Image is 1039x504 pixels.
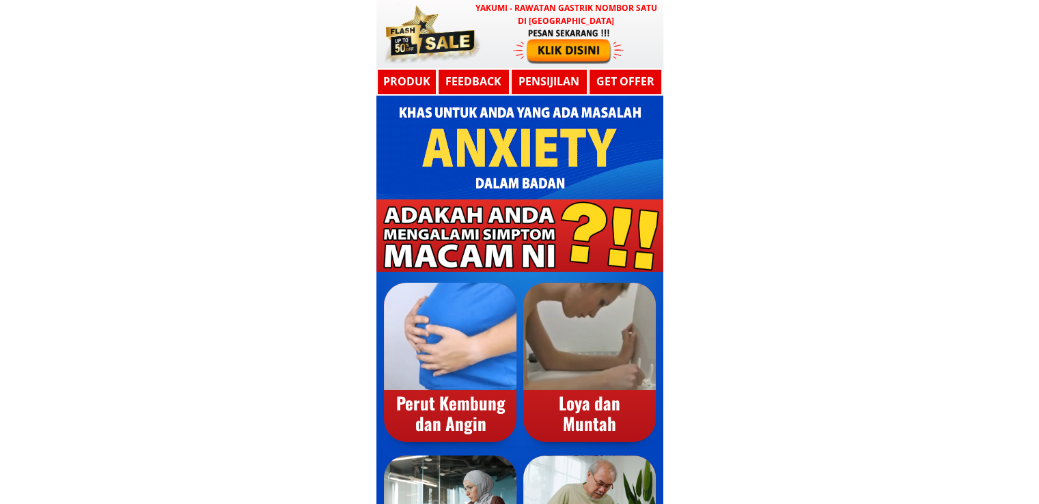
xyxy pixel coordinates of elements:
h3: Pensijilan [515,73,583,91]
h3: Feedback [438,73,509,91]
h3: Produk [376,73,437,91]
h3: GET OFFER [592,73,659,91]
div: Perut Kembung dan Angin [385,393,517,434]
div: Loya dan Muntah [523,393,656,434]
h3: YAKUMI - Rawatan Gastrik Nombor Satu di [GEOGRAPHIC_DATA] [473,1,660,27]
